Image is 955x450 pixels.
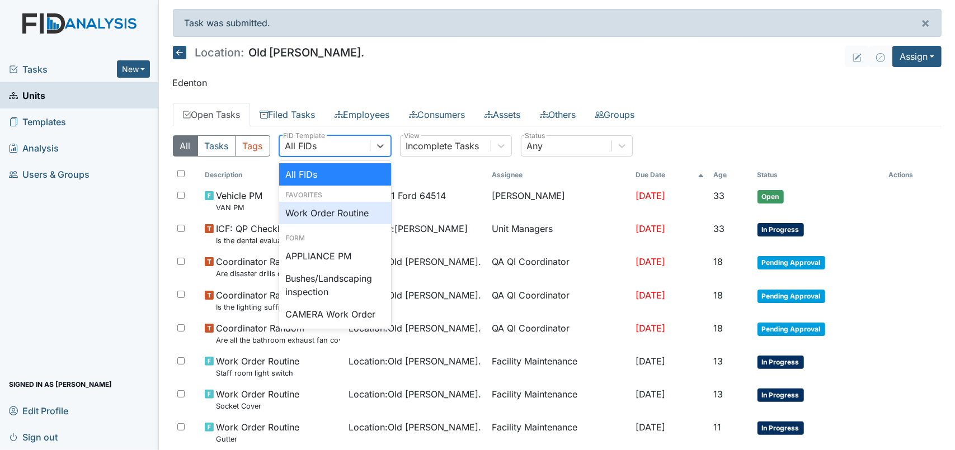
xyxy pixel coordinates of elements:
span: Pending Approval [758,323,825,336]
small: Are disaster drills completed as scheduled? [216,268,340,279]
span: 11 [713,421,721,433]
div: Critical Incident Report [279,325,391,348]
p: Edenton [173,76,942,89]
span: ICF: QP Checklist Is the dental evaluation current? (document the date, oral rating, and goal # i... [216,222,340,246]
th: Toggle SortBy [200,165,344,184]
span: Pending Approval [758,256,825,269]
th: Toggle SortBy [753,165,885,184]
small: Is the dental evaluation current? (document the date, oral rating, and goal # if needed in the co... [216,235,340,246]
button: × [910,10,941,36]
div: Favorites [279,190,391,200]
button: Assign [892,46,942,67]
span: 18 [713,290,723,301]
th: Actions [884,165,940,184]
div: All FIDs [279,163,391,186]
span: Coordinator Random Is the lighting sufficient? [216,288,304,312]
small: Staff room light switch [216,368,299,378]
span: Sign out [9,428,58,446]
div: Any [527,139,543,153]
span: Work Order Routine Gutter [216,420,299,444]
span: Coordinator Random Are all the bathroom exhaust fan covers clean and dust free? [216,321,340,345]
span: Vehicle PM VAN PM [216,189,262,213]
td: [PERSON_NAME] [488,184,632,217]
td: Facility Maintenance [488,350,632,383]
a: Consumers [399,103,475,126]
span: Open [758,190,784,203]
small: Gutter [216,434,299,444]
a: Assets [475,103,530,126]
span: Analysis [9,139,59,157]
div: Type filter [173,135,270,157]
div: Work Order Routine [279,202,391,224]
small: Is the lighting sufficient? [216,302,304,312]
span: In Progress [758,223,804,236]
span: In Progress [758,421,804,435]
span: Asset : 2021 Ford 64514 [349,189,446,202]
a: Filed Tasks [250,103,325,126]
span: [DATE] [636,190,665,201]
td: Facility Maintenance [488,383,632,416]
span: Templates [9,113,66,130]
a: Groups [586,103,644,126]
span: Location : Old [PERSON_NAME]. [349,321,481,335]
span: × [921,15,930,31]
div: Task was submitted. [173,9,942,37]
div: Bushes/Landscaping inspection [279,267,391,303]
button: Tags [236,135,270,157]
span: 18 [713,323,723,334]
a: Tasks [9,63,117,76]
span: [DATE] [636,223,665,234]
span: Signed in as [PERSON_NAME] [9,376,112,393]
span: 33 [713,223,725,234]
th: Toggle SortBy [631,165,709,184]
span: [DATE] [636,421,665,433]
span: Location : Old [PERSON_NAME]. [349,255,481,268]
span: Location : Old [PERSON_NAME]. [349,354,481,368]
a: Open Tasks [173,103,250,126]
div: All FIDs [285,139,317,153]
span: 18 [713,256,723,267]
td: QA QI Coordinator [488,250,632,283]
span: Work Order Routine Staff room light switch [216,354,299,378]
span: Coordinator Random Are disaster drills completed as scheduled? [216,255,340,279]
span: Pending Approval [758,290,825,303]
div: Form [279,233,391,243]
button: New [117,60,150,78]
span: Users & Groups [9,165,90,183]
div: CAMERA Work Order [279,303,391,325]
small: Are all the bathroom exhaust fan covers clean and dust free? [216,335,340,345]
span: [DATE] [636,256,665,267]
span: [DATE] [636,290,665,301]
input: Toggle All Rows Selected [177,170,185,177]
span: 13 [713,356,723,367]
span: Location : Old [PERSON_NAME]. [349,288,481,302]
span: Units [9,87,45,104]
span: [DATE] [636,323,665,334]
div: APPLIANCE PM [279,245,391,267]
span: Location : Old [PERSON_NAME]. [349,420,481,434]
span: In Progress [758,389,804,402]
span: Location : Old [PERSON_NAME]. [349,387,481,401]
span: Edit Profile [9,402,68,419]
span: [DATE] [636,356,665,367]
th: Assignee [488,165,632,184]
span: Consumer : [PERSON_NAME] [349,222,468,235]
button: All [173,135,198,157]
span: In Progress [758,356,804,369]
a: Employees [325,103,399,126]
span: Location: [195,47,244,58]
span: [DATE] [636,389,665,400]
small: Socket Cover [216,401,299,411]
td: Facility Maintenance [488,416,632,449]
td: QA QI Coordinator [488,284,632,317]
span: Work Order Routine Socket Cover [216,387,299,411]
td: Unit Managers [488,217,632,250]
button: Tasks [197,135,236,157]
td: QA QI Coordinator [488,317,632,350]
a: Others [530,103,586,126]
div: Incomplete Tasks [406,139,479,153]
span: 13 [713,389,723,400]
h5: Old [PERSON_NAME]. [173,46,365,59]
th: Toggle SortBy [344,165,488,184]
